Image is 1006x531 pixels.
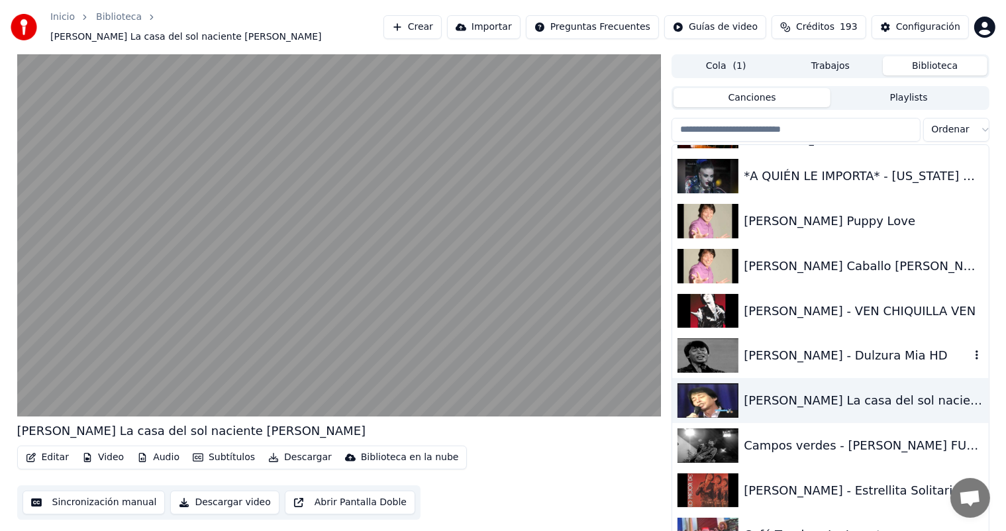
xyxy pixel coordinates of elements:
div: [PERSON_NAME] Caballo [PERSON_NAME] [744,257,983,275]
button: Sincronización manual [23,491,166,514]
a: Biblioteca [96,11,142,24]
div: [PERSON_NAME] - VEN CHIQUILLA VEN [744,302,983,320]
nav: breadcrumb [50,11,383,44]
div: Chat abierto [950,478,990,518]
img: youka [11,14,37,40]
button: Cola [674,56,778,75]
span: 193 [840,21,858,34]
div: Configuración [896,21,960,34]
button: Audio [132,448,185,467]
div: [PERSON_NAME] - Estrellita Solitaria [744,481,983,500]
div: [PERSON_NAME] La casa del sol naciente [PERSON_NAME] [744,391,983,410]
button: Abrir Pantalla Doble [285,491,415,514]
a: Inicio [50,11,75,24]
span: Ordenar [932,123,970,136]
span: ( 1 ) [733,60,746,73]
div: *A QUIÉN LE IMPORTA* - [US_STATE] + [GEOGRAPHIC_DATA] - 1986 [744,167,983,185]
button: Crear [383,15,442,39]
button: Subtítulos [187,448,260,467]
div: [PERSON_NAME] - Dulzura Mia HD [744,346,970,365]
button: Descargar video [170,491,279,514]
div: Biblioteca en la nube [361,451,459,464]
button: Créditos193 [772,15,866,39]
div: [PERSON_NAME] Puppy Love [744,212,983,230]
button: Guías de video [664,15,766,39]
div: [PERSON_NAME] La casa del sol naciente [PERSON_NAME] [17,422,366,440]
button: Canciones [674,88,830,107]
span: Créditos [796,21,834,34]
button: Descargar [263,448,337,467]
span: [PERSON_NAME] La casa del sol naciente [PERSON_NAME] [50,30,322,44]
button: Playlists [830,88,987,107]
button: Trabajos [778,56,883,75]
button: Biblioteca [883,56,987,75]
button: Configuración [872,15,969,39]
button: Importar [447,15,521,39]
div: Campos verdes - [PERSON_NAME] FULL HD [744,436,983,455]
button: Editar [21,448,74,467]
button: Preguntas Frecuentes [526,15,659,39]
button: Video [77,448,129,467]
